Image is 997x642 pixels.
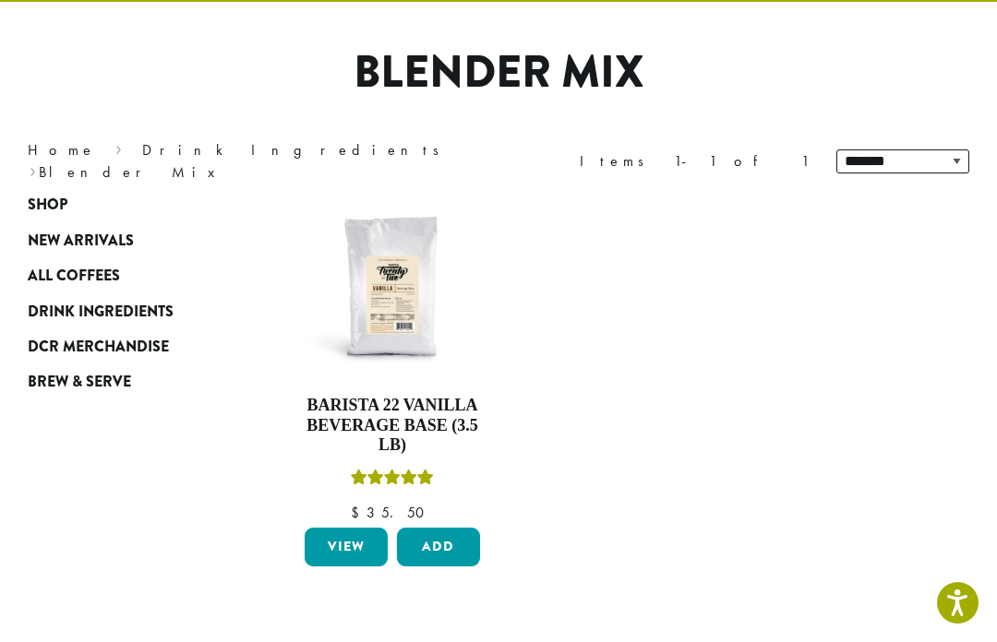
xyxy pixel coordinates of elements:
span: New Arrivals [28,230,134,253]
h1: Blender Mix [14,46,983,100]
span: $ [351,503,366,522]
span: Brew & Serve [28,371,131,394]
span: › [30,155,36,184]
h4: Barista 22 Vanilla Beverage Base (3.5 lb) [300,396,485,456]
span: › [115,133,122,161]
a: DCR Merchandise [28,329,222,364]
a: Shop [28,187,222,222]
a: View [305,528,388,566]
span: Drink Ingredients [28,301,174,324]
div: Items 1-1 of 1 [580,150,809,172]
span: DCR Merchandise [28,336,169,359]
button: Add [397,528,480,566]
span: Shop [28,194,67,217]
nav: Breadcrumb [28,139,471,184]
a: Brew & Serve [28,364,222,399]
span: All Coffees [28,265,120,288]
a: Drink Ingredients [142,140,451,160]
a: Barista 22 Vanilla Beverage Base (3.5 lb)Rated 5.00 out of 5 $35.50 [300,196,485,520]
img: B22_PowderedMix_Vanilla-300x300.jpg [300,196,485,381]
a: New Arrivals [28,223,222,258]
a: All Coffees [28,258,222,293]
a: Drink Ingredients [28,293,222,328]
a: Home [28,140,96,160]
div: Rated 5.00 out of 5 [351,467,434,494]
bdi: 35.50 [351,503,433,522]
